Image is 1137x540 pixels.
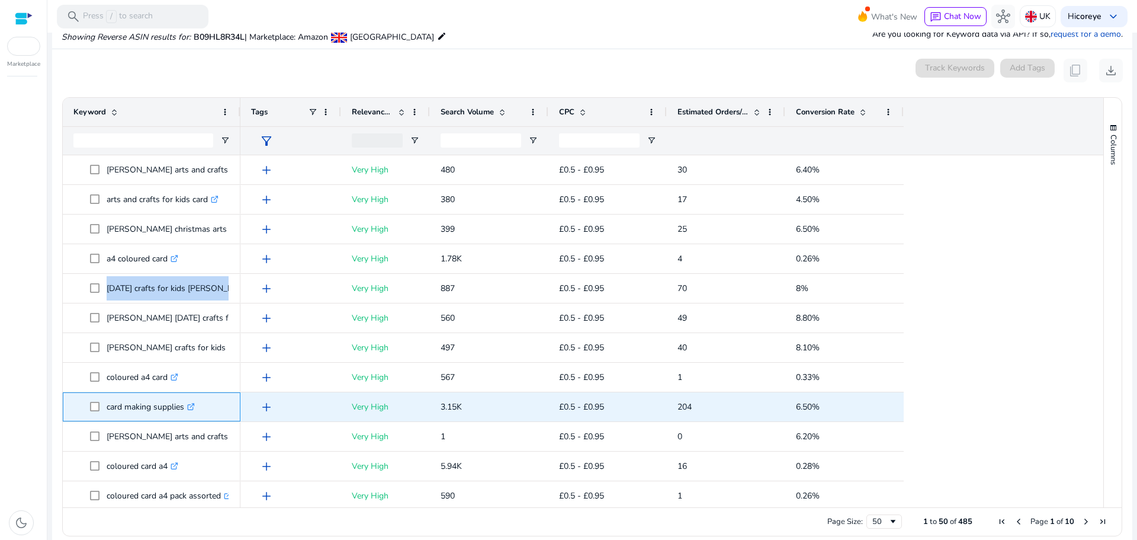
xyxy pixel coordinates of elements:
[796,372,820,383] span: 0.33%
[944,11,981,22] span: Chat Now
[1068,12,1101,21] p: Hi
[66,9,81,24] span: search
[259,430,274,444] span: add
[677,194,687,205] span: 17
[559,431,604,442] span: £0.5 - £0.95
[107,306,264,330] p: [PERSON_NAME] [DATE] crafts for kids
[930,11,942,23] span: chat
[796,312,820,324] span: 8.80%
[441,253,462,264] span: 1.78K
[352,454,419,478] p: Very High
[559,312,604,324] span: £0.5 - £0.95
[559,253,604,264] span: £0.5 - £0.95
[441,461,462,472] span: 5.94K
[441,164,455,175] span: 480
[352,335,419,360] p: Very High
[677,431,682,442] span: 0
[441,431,445,442] span: 1
[939,516,948,527] span: 50
[352,276,419,301] p: Very High
[352,158,419,182] p: Very High
[441,312,455,324] span: 560
[866,515,902,529] div: Page Size
[352,484,419,508] p: Very High
[1106,9,1120,24] span: keyboard_arrow_down
[107,158,297,182] p: [PERSON_NAME] arts and crafts for kids [DATE]
[350,31,434,43] span: [GEOGRAPHIC_DATA]
[106,10,117,23] span: /
[441,372,455,383] span: 567
[559,401,604,413] span: £0.5 - £0.95
[259,193,274,207] span: add
[107,247,178,271] p: a4 coloured card
[872,516,888,527] div: 50
[923,516,928,527] span: 1
[259,341,274,355] span: add
[677,312,687,324] span: 49
[1099,59,1123,82] button: download
[559,461,604,472] span: £0.5 - £0.95
[677,253,682,264] span: 4
[352,187,419,212] p: Very High
[559,194,604,205] span: £0.5 - £0.95
[1104,63,1118,78] span: download
[1030,516,1048,527] span: Page
[259,282,274,296] span: add
[1039,6,1051,27] p: UK
[827,516,863,527] div: Page Size:
[194,31,245,43] span: B09HL8R34L
[1098,517,1107,526] div: Last Page
[796,194,820,205] span: 4.50%
[441,490,455,501] span: 590
[352,247,419,271] p: Very High
[996,9,1010,24] span: hub
[352,107,393,117] span: Relevance Score
[259,400,274,414] span: add
[259,252,274,266] span: add
[441,223,455,235] span: 399
[559,133,640,148] input: CPC Filter Input
[441,342,455,353] span: 497
[107,395,195,419] p: card making supplies
[1056,516,1063,527] span: of
[677,461,687,472] span: 16
[958,516,972,527] span: 485
[796,342,820,353] span: 8.10%
[14,516,28,530] span: dark_mode
[796,431,820,442] span: 6.20%
[559,164,604,175] span: £0.5 - £0.95
[1014,517,1023,526] div: Previous Page
[796,107,855,117] span: Conversion Rate
[7,60,40,69] p: Marketplace
[1065,516,1074,527] span: 10
[251,107,268,117] span: Tags
[528,136,538,145] button: Open Filter Menu
[1081,517,1091,526] div: Next Page
[677,283,687,294] span: 70
[107,276,264,301] p: [DATE] crafts for kids [PERSON_NAME]
[73,107,106,117] span: Keyword
[352,395,419,419] p: Very High
[559,223,604,235] span: £0.5 - £0.95
[997,517,1007,526] div: First Page
[352,365,419,389] p: Very High
[559,490,604,501] span: £0.5 - £0.95
[677,223,687,235] span: 25
[796,164,820,175] span: 6.40%
[796,223,820,235] span: 6.50%
[107,424,307,449] p: [PERSON_NAME] arts and crafts for kids christmas
[1025,11,1037,23] img: uk.svg
[441,133,521,148] input: Search Volume Filter Input
[259,222,274,237] span: add
[677,342,687,353] span: 40
[259,459,274,474] span: add
[559,107,574,117] span: CPC
[437,29,447,43] mat-icon: edit
[796,490,820,501] span: 0.26%
[1076,11,1101,22] b: coreye
[559,342,604,353] span: £0.5 - £0.95
[796,253,820,264] span: 0.26%
[559,372,604,383] span: £0.5 - £0.95
[352,424,419,449] p: Very High
[647,136,656,145] button: Open Filter Menu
